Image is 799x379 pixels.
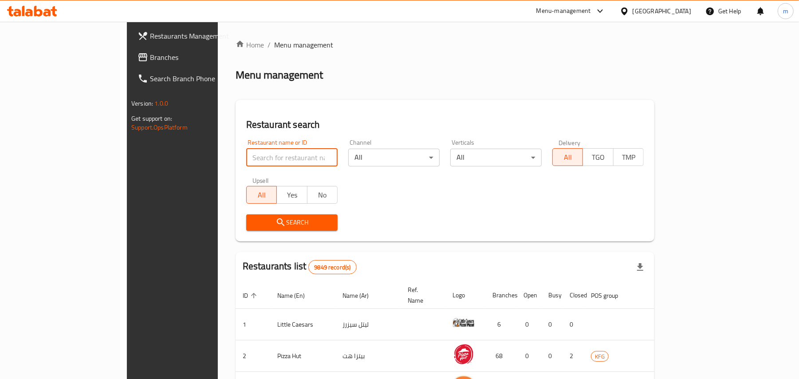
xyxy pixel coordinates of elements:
button: Search [246,214,338,231]
input: Search for restaurant name or ID.. [246,149,338,166]
span: Ref. Name [408,284,435,306]
span: Version: [131,98,153,109]
span: KFG [591,351,608,362]
span: No [311,189,334,201]
button: All [246,186,277,204]
td: بيتزا هت [335,340,401,372]
div: Total records count [308,260,356,274]
td: 0 [563,309,584,340]
nav: breadcrumb [236,39,654,50]
button: Yes [276,186,307,204]
h2: Restaurant search [246,118,644,131]
div: All [348,149,440,166]
span: Branches [150,52,253,63]
span: Name (Ar) [342,290,380,301]
a: Branches [130,47,260,68]
span: Search Branch Phone [150,73,253,84]
span: Name (En) [277,290,316,301]
h2: Menu management [236,68,323,82]
span: All [250,189,273,201]
th: Closed [563,282,584,309]
th: Busy [541,282,563,309]
td: 0 [541,309,563,340]
span: TMP [617,151,640,164]
th: Logo [445,282,485,309]
a: Search Branch Phone [130,68,260,89]
span: POS group [591,290,630,301]
span: m [783,6,788,16]
button: TMP [613,148,644,166]
span: Menu management [274,39,333,50]
th: Branches [485,282,516,309]
td: 6 [485,309,516,340]
button: All [552,148,583,166]
div: Menu-management [536,6,591,16]
div: All [450,149,542,166]
a: Restaurants Management [130,25,260,47]
button: No [307,186,338,204]
td: 68 [485,340,516,372]
div: [GEOGRAPHIC_DATA] [633,6,691,16]
td: 0 [516,340,541,372]
span: Yes [280,189,303,201]
label: Delivery [559,139,581,146]
span: Restaurants Management [150,31,253,41]
h2: Restaurants list [243,260,357,274]
span: TGO [586,151,610,164]
td: ليتل سيزرز [335,309,401,340]
img: Pizza Hut [453,343,475,365]
td: Little Caesars [270,309,335,340]
button: TGO [583,148,613,166]
th: Open [516,282,541,309]
div: Export file [630,257,651,278]
span: All [556,151,579,164]
span: 9849 record(s) [309,263,356,272]
td: 2 [563,340,584,372]
span: Get support on: [131,113,172,124]
td: 0 [516,309,541,340]
a: Support.OpsPlatform [131,122,188,133]
td: 0 [541,340,563,372]
li: / [268,39,271,50]
span: ID [243,290,260,301]
span: 1.0.0 [154,98,168,109]
label: Upsell [252,177,269,183]
span: Search [253,217,331,228]
img: Little Caesars [453,312,475,334]
td: Pizza Hut [270,340,335,372]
